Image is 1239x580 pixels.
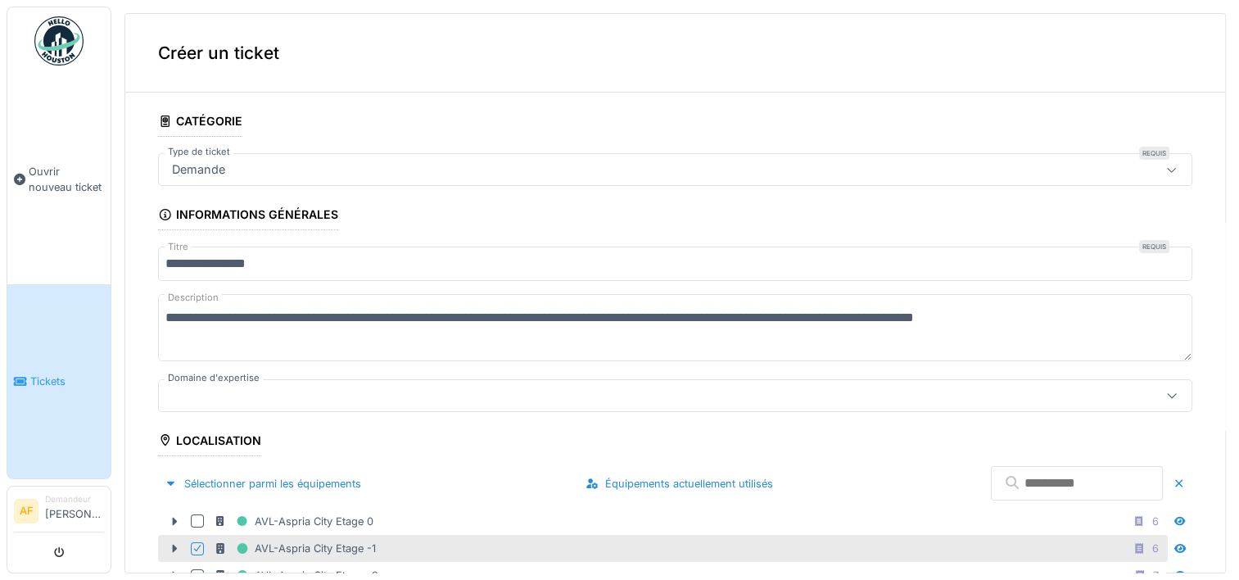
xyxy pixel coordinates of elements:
div: Créer un ticket [125,14,1225,93]
span: Tickets [30,374,104,389]
label: Description [165,288,222,308]
div: Requis [1139,147,1169,160]
a: Ouvrir nouveau ticket [7,75,111,284]
div: AVL-Aspria City Etage -1 [214,538,376,559]
div: Requis [1139,240,1169,253]
div: Demande [165,161,232,179]
div: Localisation [158,428,261,456]
label: Titre [165,240,192,254]
div: Sélectionner parmi les équipements [158,473,368,495]
a: Tickets [7,284,111,478]
div: Catégorie [158,109,242,137]
li: AF [14,499,38,523]
div: AVL-Aspria City Etage 0 [214,511,373,532]
div: 6 [1152,541,1159,556]
div: Demandeur [45,493,104,505]
label: Domaine d'expertise [165,371,263,385]
img: Badge_color-CXgf-gQk.svg [34,16,84,66]
li: [PERSON_NAME] [45,493,104,528]
div: Équipements actuellement utilisés [579,473,780,495]
label: Type de ticket [165,145,233,159]
div: 6 [1152,514,1159,529]
div: Informations générales [158,202,338,230]
a: AF Demandeur[PERSON_NAME] [14,493,104,532]
span: Ouvrir nouveau ticket [29,164,104,195]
